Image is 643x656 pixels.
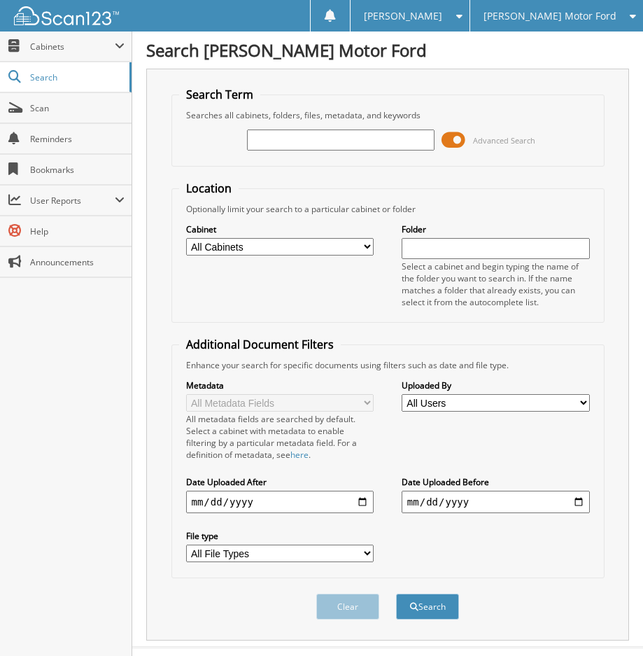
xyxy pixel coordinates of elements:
span: Help [30,225,125,237]
label: Folder [402,223,590,235]
span: Bookmarks [30,164,125,176]
span: Search [30,71,122,83]
h1: Search [PERSON_NAME] Motor Ford [146,39,629,62]
input: end [402,491,590,513]
span: Scan [30,102,125,114]
div: Searches all cabinets, folders, files, metadata, and keywords [179,109,597,121]
legend: Additional Document Filters [179,337,341,352]
iframe: Chat Widget [573,589,643,656]
div: All metadata fields are searched by default. Select a cabinet with metadata to enable filtering b... [186,413,374,461]
legend: Location [179,181,239,196]
span: Cabinets [30,41,115,53]
button: Clear [316,594,379,620]
div: Optionally limit your search to a particular cabinet or folder [179,203,597,215]
div: Enhance your search for specific documents using filters such as date and file type. [179,359,597,371]
label: File type [186,530,374,542]
span: Advanced Search [473,135,535,146]
label: Date Uploaded After [186,476,374,488]
img: scan123-logo-white.svg [14,6,119,25]
input: start [186,491,374,513]
span: [PERSON_NAME] Motor Ford [483,12,616,20]
label: Cabinet [186,223,374,235]
label: Uploaded By [402,379,590,391]
legend: Search Term [179,87,260,102]
span: Reminders [30,133,125,145]
label: Metadata [186,379,374,391]
span: Announcements [30,256,125,268]
div: Select a cabinet and begin typing the name of the folder you want to search in. If the name match... [402,260,590,308]
label: Date Uploaded Before [402,476,590,488]
span: User Reports [30,195,115,207]
span: [PERSON_NAME] [364,12,442,20]
button: Search [396,594,459,620]
a: here [290,449,309,461]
